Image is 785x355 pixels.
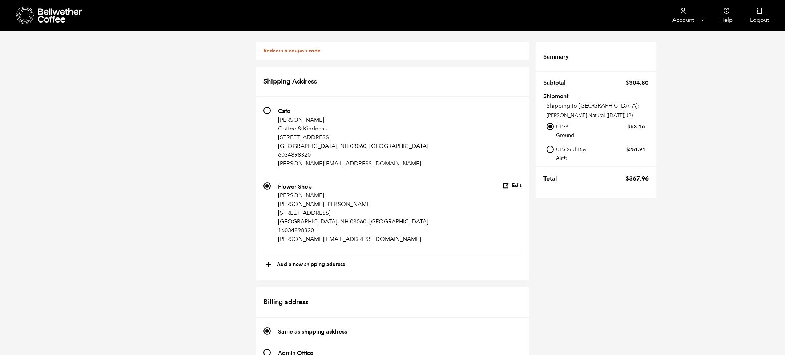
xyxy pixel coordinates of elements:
[626,146,629,153] span: $
[547,112,649,119] p: [PERSON_NAME] Natural ([DATE]) (2)
[278,328,347,336] strong: Same as shipping address
[278,107,290,115] strong: Cafe
[625,174,649,183] bdi: 367.96
[278,191,428,200] p: [PERSON_NAME]
[278,183,312,191] strong: Flower Shop
[278,159,428,168] p: [PERSON_NAME][EMAIL_ADDRESS][DOMAIN_NAME]
[278,226,428,235] p: 16034898320
[625,174,629,183] span: $
[278,209,428,217] p: [STREET_ADDRESS]
[625,79,629,87] span: $
[263,327,271,335] input: Same as shipping address
[627,123,631,130] span: $
[627,123,645,130] bdi: 63.16
[278,124,428,133] p: Coffee & Kindness
[543,49,573,64] th: Summary
[626,146,645,153] bdi: 251.94
[256,67,529,97] h2: Shipping Address
[543,93,585,98] th: Shipment
[556,122,645,140] label: UPS® Ground:
[543,171,561,187] th: Total
[543,75,570,90] th: Subtotal
[625,79,649,87] bdi: 304.80
[278,150,428,159] p: 6034898320
[265,259,271,271] span: +
[278,235,428,243] p: [PERSON_NAME][EMAIL_ADDRESS][DOMAIN_NAME]
[278,200,428,209] p: [PERSON_NAME] [PERSON_NAME]
[263,107,271,114] input: Cafe [PERSON_NAME] Coffee & Kindness [STREET_ADDRESS] [GEOGRAPHIC_DATA], NH 03060, [GEOGRAPHIC_DA...
[547,101,649,110] p: Shipping to [GEOGRAPHIC_DATA]:
[278,133,428,142] p: [STREET_ADDRESS]
[263,47,321,54] a: Redeem a coupon code
[556,145,645,163] label: UPS 2nd Day Air®:
[278,116,428,124] p: [PERSON_NAME]
[265,259,345,271] button: +Add a new shipping address
[278,217,428,226] p: [GEOGRAPHIC_DATA], NH 03060, [GEOGRAPHIC_DATA]
[278,142,428,150] p: [GEOGRAPHIC_DATA], NH 03060, [GEOGRAPHIC_DATA]
[263,182,271,190] input: Flower Shop [PERSON_NAME] [PERSON_NAME] [PERSON_NAME] [STREET_ADDRESS] [GEOGRAPHIC_DATA], NH 0306...
[256,287,529,318] h2: Billing address
[503,182,522,189] button: Edit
